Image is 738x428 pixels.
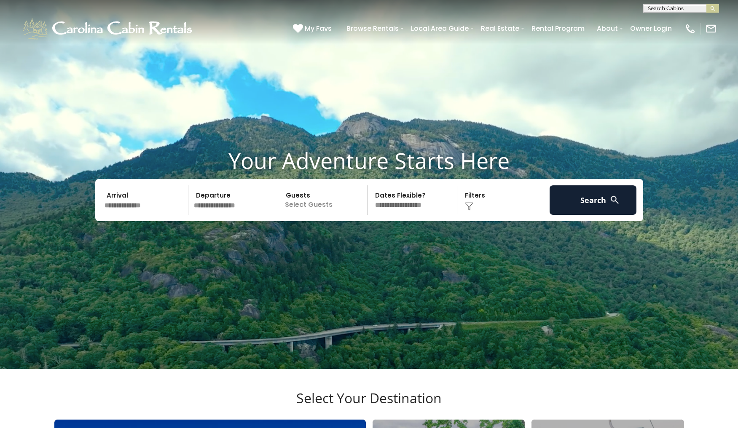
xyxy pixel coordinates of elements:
a: Real Estate [477,21,523,36]
img: phone-regular-white.png [684,23,696,35]
button: Search [550,185,637,215]
h1: Your Adventure Starts Here [6,147,732,174]
span: My Favs [305,23,332,34]
img: mail-regular-white.png [705,23,717,35]
img: White-1-1-2.png [21,16,196,41]
a: Browse Rentals [342,21,403,36]
a: Local Area Guide [407,21,473,36]
h3: Select Your Destination [53,390,685,420]
a: About [593,21,622,36]
a: My Favs [293,23,334,34]
a: Rental Program [527,21,589,36]
img: filter--v1.png [465,202,473,211]
img: search-regular-white.png [609,195,620,205]
p: Select Guests [281,185,368,215]
a: Owner Login [626,21,676,36]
